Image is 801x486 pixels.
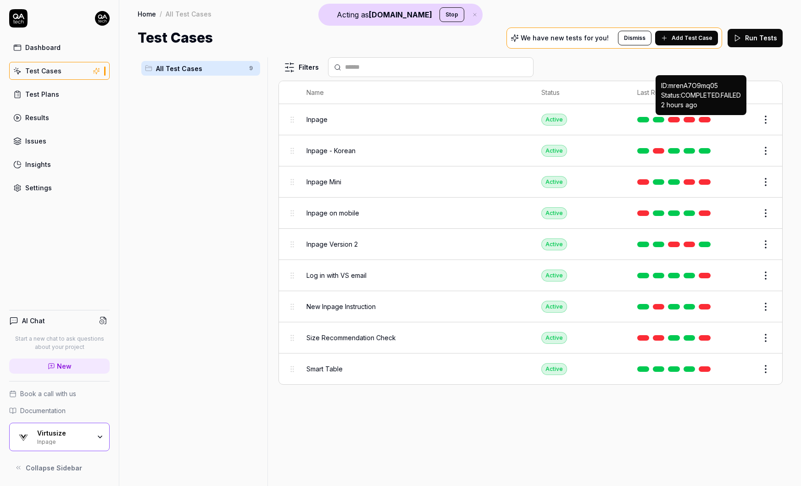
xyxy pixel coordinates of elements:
[15,429,32,445] img: Virtusize Logo
[541,145,567,157] div: Active
[9,155,110,173] a: Insights
[278,58,324,77] button: Filters
[9,85,110,103] a: Test Plans
[628,81,723,104] th: Last Run
[20,406,66,415] span: Documentation
[138,28,213,48] h1: Test Cases
[532,81,628,104] th: Status
[279,166,782,198] tr: Inpage MiniActive
[37,437,90,445] div: Inpage
[9,359,110,374] a: New
[661,101,697,109] time: 2 hours ago
[306,208,359,218] span: Inpage on mobile
[279,135,782,166] tr: Inpage - KoreanActive
[306,239,358,249] span: Inpage Version 2
[279,104,782,135] tr: InpageActive
[279,260,782,291] tr: Log in with VS emailActive
[160,9,162,18] div: /
[728,29,783,47] button: Run Tests
[9,423,110,451] button: Virtusize LogoVirtusizeInpage
[25,43,61,52] div: Dashboard
[541,332,567,344] div: Active
[156,64,244,73] span: All Test Cases
[618,31,651,45] button: Dismiss
[138,9,156,18] a: Home
[25,136,46,146] div: Issues
[306,146,356,155] span: Inpage - Korean
[655,31,718,45] button: Add Test Case
[20,389,76,398] span: Book a call with us
[541,176,567,188] div: Active
[9,62,110,80] a: Test Cases
[166,9,211,18] div: All Test Cases
[9,389,110,398] a: Book a call with us
[306,271,367,280] span: Log in with VS email
[279,229,782,260] tr: Inpage Version 2Active
[541,238,567,250] div: Active
[279,353,782,384] tr: Smart TableActive
[306,302,376,311] span: New Inpage Instruction
[521,35,609,41] p: We have new tests for you!
[25,113,49,122] div: Results
[9,458,110,477] button: Collapse Sidebar
[297,81,532,104] th: Name
[95,11,110,26] img: 7ccf6c19-61ad-4a6c-8811-018b02a1b829.jpg
[9,179,110,197] a: Settings
[25,89,59,99] div: Test Plans
[541,114,567,126] div: Active
[541,207,567,219] div: Active
[306,364,343,374] span: Smart Table
[25,160,51,169] div: Insights
[37,429,90,437] div: Virtusize
[9,406,110,415] a: Documentation
[22,316,45,326] h4: AI Chat
[245,63,256,74] span: 9
[439,7,464,22] button: Stop
[279,291,782,322] tr: New Inpage InstructionActive
[26,463,82,473] span: Collapse Sidebar
[306,177,341,187] span: Inpage Mini
[306,115,328,124] span: Inpage
[279,198,782,229] tr: Inpage on mobileActive
[9,39,110,56] a: Dashboard
[25,183,52,193] div: Settings
[541,270,567,282] div: Active
[306,333,396,342] span: Size Recommendation Check
[661,81,741,110] p: ID: mrenA7O9mq05 Status: COMPLETED . FAILED
[279,322,782,353] tr: Size Recommendation CheckActive
[541,363,567,375] div: Active
[541,301,567,313] div: Active
[9,335,110,351] p: Start a new chat to ask questions about your project
[57,361,72,371] span: New
[672,34,712,42] span: Add Test Case
[25,66,61,76] div: Test Cases
[9,109,110,127] a: Results
[9,132,110,150] a: Issues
